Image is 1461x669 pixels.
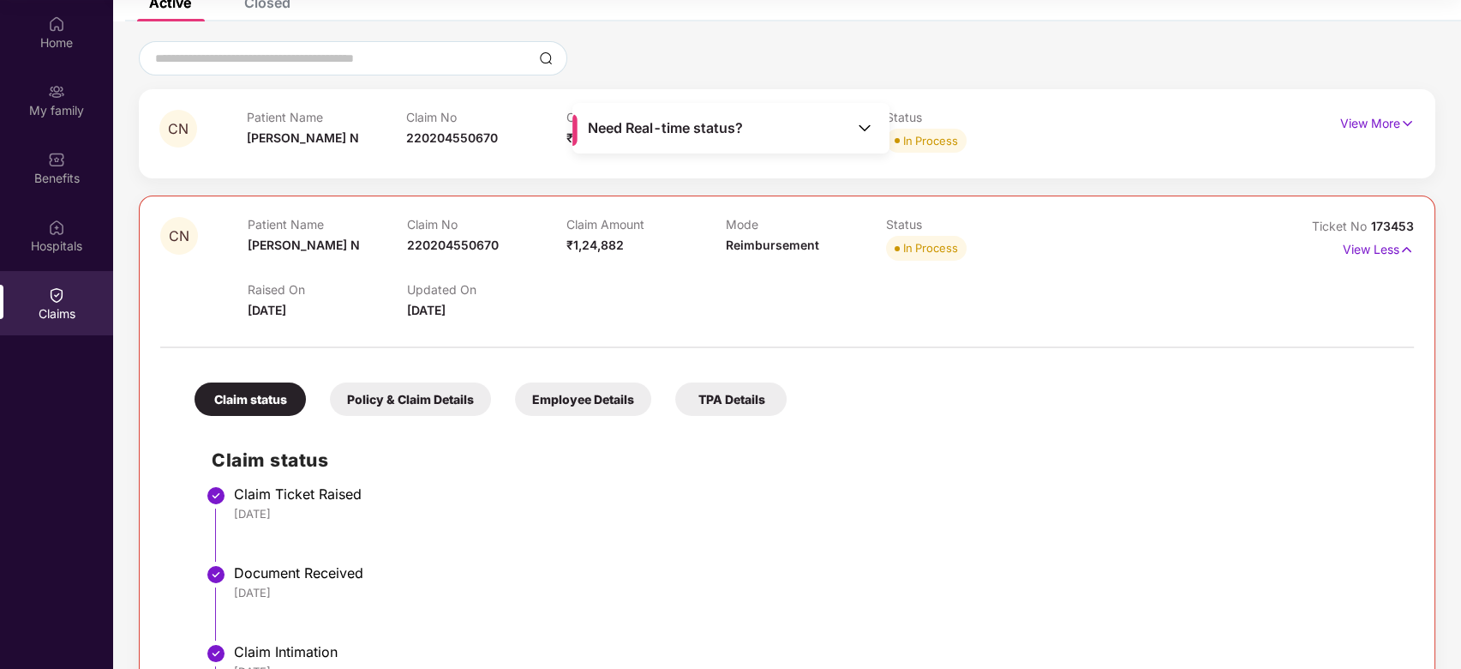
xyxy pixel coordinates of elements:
div: Claim status [195,383,306,416]
span: [PERSON_NAME] N [248,238,360,252]
span: [DATE] [248,303,286,317]
h2: Claim status [212,446,1397,474]
span: 220204550670 [406,130,498,145]
div: Claim Ticket Raised [234,485,1397,503]
img: svg+xml;base64,PHN2ZyBpZD0iSG9tZSIgeG1sbnM9Imh0dHA6Ly93d3cudzMub3JnLzIwMDAvc3ZnIiB3aWR0aD0iMjAiIG... [48,15,65,33]
span: [DATE] [407,303,446,317]
img: svg+xml;base64,PHN2ZyBpZD0iU3RlcC1Eb25lLTMyeDMyIiB4bWxucz0iaHR0cDovL3d3dy53My5vcmcvMjAwMC9zdmciIH... [206,643,226,664]
img: svg+xml;base64,PHN2ZyB4bWxucz0iaHR0cDovL3d3dy53My5vcmcvMjAwMC9zdmciIHdpZHRoPSIxNyIgaGVpZ2h0PSIxNy... [1399,240,1414,259]
div: [DATE] [234,506,1397,521]
img: svg+xml;base64,PHN2ZyBpZD0iQ2xhaW0iIHhtbG5zPSJodHRwOi8vd3d3LnczLm9yZy8yMDAwL3N2ZyIgd2lkdGg9IjIwIi... [48,286,65,304]
div: Employee Details [515,383,651,416]
span: CN [169,229,189,244]
img: svg+xml;base64,PHN2ZyBpZD0iU2VhcmNoLTMyeDMyIiB4bWxucz0iaHR0cDovL3d3dy53My5vcmcvMjAwMC9zdmciIHdpZH... [539,51,553,65]
p: Patient Name [247,110,407,124]
p: Updated On [407,282,566,297]
p: Status [886,217,1045,232]
p: Claim No [406,110,566,124]
p: Claim Amount [566,110,727,124]
span: [PERSON_NAME] N [247,130,359,145]
p: Status [886,110,1046,124]
span: 220204550670 [407,238,499,252]
span: ₹1,24,882 [566,238,624,252]
p: Patient Name [248,217,407,232]
div: Document Received [234,564,1397,582]
div: Claim Intimation [234,643,1397,660]
img: svg+xml;base64,PHN2ZyBpZD0iU3RlcC1Eb25lLTMyeDMyIiB4bWxucz0iaHR0cDovL3d3dy53My5vcmcvMjAwMC9zdmciIH... [206,485,226,506]
img: svg+xml;base64,PHN2ZyB4bWxucz0iaHR0cDovL3d3dy53My5vcmcvMjAwMC9zdmciIHdpZHRoPSIxNyIgaGVpZ2h0PSIxNy... [1400,114,1415,133]
div: TPA Details [675,383,787,416]
span: Ticket No [1312,219,1371,233]
div: In Process [903,132,958,149]
img: svg+xml;base64,PHN2ZyBpZD0iSG9zcGl0YWxzIiB4bWxucz0iaHR0cDovL3d3dy53My5vcmcvMjAwMC9zdmciIHdpZHRoPS... [48,219,65,236]
div: In Process [903,239,958,256]
img: svg+xml;base64,PHN2ZyB3aWR0aD0iMjAiIGhlaWdodD0iMjAiIHZpZXdCb3g9IjAgMCAyMCAyMCIgZmlsbD0ibm9uZSIgeG... [48,83,65,100]
p: View Less [1343,236,1414,259]
p: Claim Amount [566,217,726,232]
span: 173453 [1371,219,1414,233]
img: svg+xml;base64,PHN2ZyBpZD0iQmVuZWZpdHMiIHhtbG5zPSJodHRwOi8vd3d3LnczLm9yZy8yMDAwL3N2ZyIgd2lkdGg9Ij... [48,151,65,168]
span: ₹1,24,882 [566,130,624,145]
span: Need Real-time status? [588,119,743,137]
div: [DATE] [234,585,1397,600]
img: Toggle Icon [856,119,873,136]
img: svg+xml;base64,PHN2ZyBpZD0iU3RlcC1Eb25lLTMyeDMyIiB4bWxucz0iaHR0cDovL3d3dy53My5vcmcvMjAwMC9zdmciIH... [206,564,226,585]
span: CN [168,122,189,136]
p: Mode [726,217,885,232]
p: Claim No [407,217,566,232]
div: Policy & Claim Details [330,383,491,416]
p: View More [1340,110,1415,133]
p: Raised On [248,282,407,297]
span: Reimbursement [726,238,819,252]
